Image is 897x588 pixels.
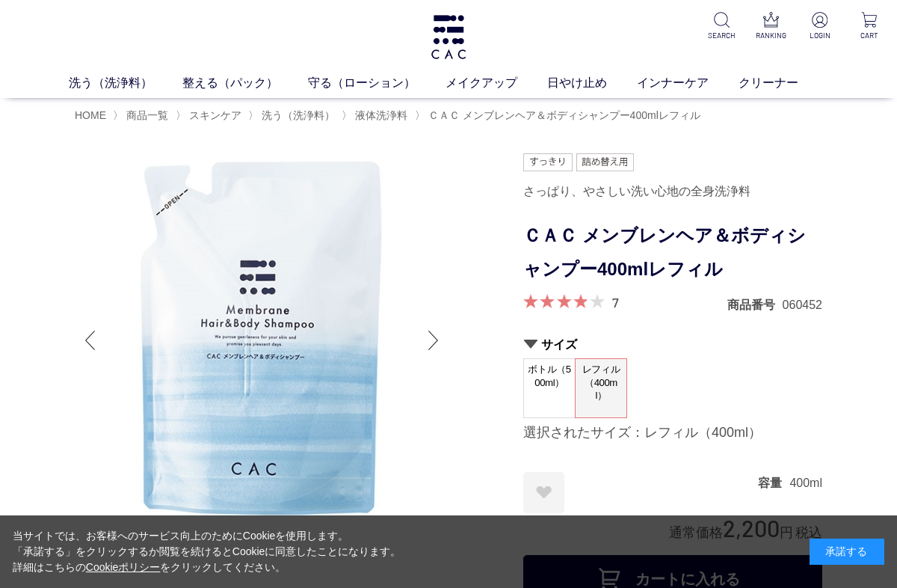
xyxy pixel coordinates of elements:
[446,74,547,92] a: メイクアップ
[415,108,704,123] li: 〉
[576,359,626,406] span: レフィル（400ml）
[612,294,619,310] a: 7
[523,424,822,442] div: 選択されたサイズ：レフィル（400ml）
[189,109,241,121] span: スキンケア
[523,472,564,513] a: お気に入りに登録する
[810,539,884,565] div: 承諾する
[804,30,836,41] p: LOGIN
[637,74,739,92] a: インナーケア
[75,109,106,121] a: HOME
[123,109,168,121] a: 商品一覧
[182,74,308,92] a: 整える（パック）
[706,12,737,41] a: SEARCH
[126,109,168,121] span: 商品一覧
[524,359,575,402] span: ボトル（500ml）
[523,153,573,171] img: すっきり
[523,179,822,204] div: さっぱり、やさしい洗い心地の全身洗浄料
[523,337,822,352] h2: サイズ
[523,219,822,287] h1: ＣＡＣ メンブレンヘア＆ボディシャンプー400mlレフィル
[259,109,335,121] a: 洗う（洗浄料）
[355,109,407,121] span: 液体洗浄料
[13,528,401,575] div: 当サイトでは、お客様へのサービス向上のためにCookieを使用します。 「承諾する」をクリックするか閲覧を続けるとCookieに同意したことになります。 詳細はこちらの をクリックしてください。
[783,297,822,313] dd: 060452
[576,153,634,171] img: 詰め替え用
[262,109,335,121] span: 洗う（洗浄料）
[727,297,783,313] dt: 商品番号
[706,30,737,41] p: SEARCH
[755,30,786,41] p: RANKING
[425,109,700,121] a: ＣＡＣ メンブレンヘア＆ボディシャンプー400mlレフィル
[75,153,449,527] img: ＣＡＣ メンブレンヘア＆ボディシャンプー400mlレフィル レフィル（400ml）
[804,12,836,41] a: LOGIN
[186,109,241,121] a: スキンケア
[308,74,446,92] a: 守る（ローション）
[755,12,786,41] a: RANKING
[723,514,780,542] span: 2,200
[113,108,172,123] li: 〉
[854,30,885,41] p: CART
[547,74,637,92] a: 日やけ止め
[758,475,789,491] dt: 容量
[248,108,339,123] li: 〉
[854,12,885,41] a: CART
[789,475,822,491] dd: 400ml
[86,561,161,573] a: Cookieポリシー
[739,74,828,92] a: クリーナー
[342,108,411,123] li: 〉
[352,109,407,121] a: 液体洗浄料
[428,109,700,121] span: ＣＡＣ メンブレンヘア＆ボディシャンプー400mlレフィル
[429,15,468,59] img: logo
[176,108,245,123] li: 〉
[69,74,182,92] a: 洗う（洗浄料）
